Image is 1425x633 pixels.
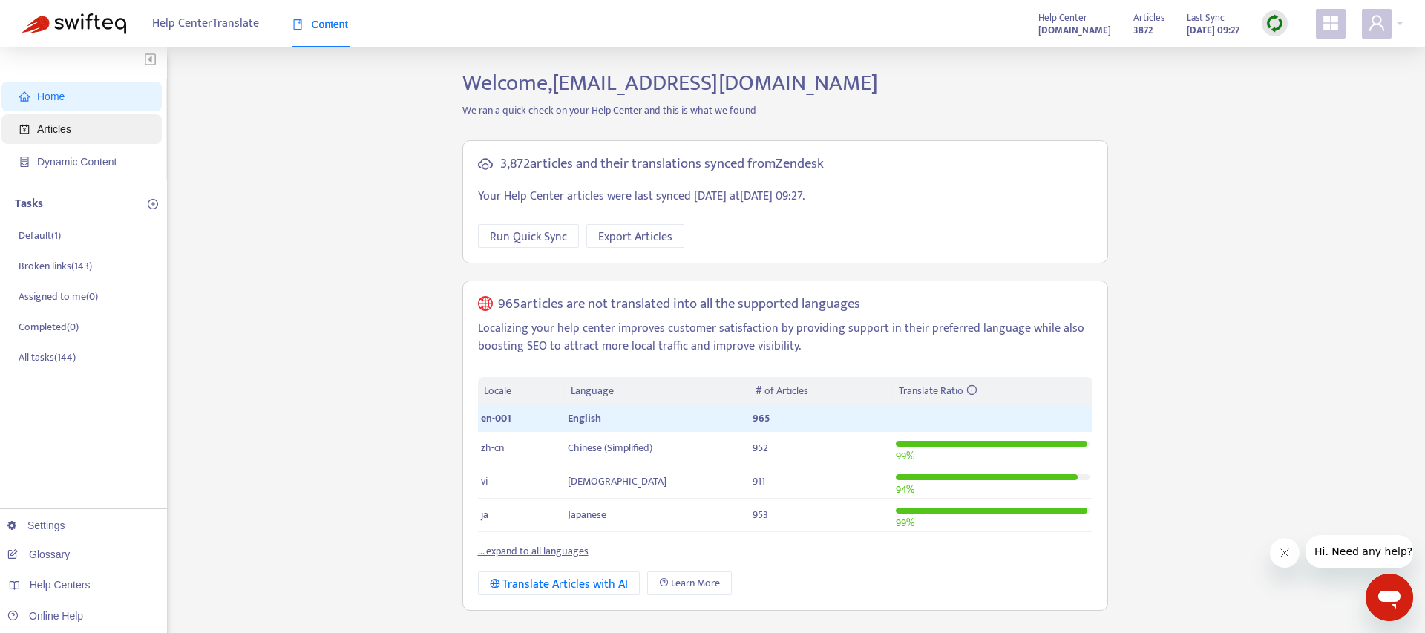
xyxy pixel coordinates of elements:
span: 99 % [896,514,914,531]
strong: 3872 [1133,22,1153,39]
th: Locale [478,377,566,406]
span: Dynamic Content [37,156,117,168]
span: home [19,91,30,102]
span: Articles [1133,10,1164,26]
a: Glossary [7,548,70,560]
span: Run Quick Sync [490,228,567,246]
span: 965 [753,410,770,427]
a: Online Help [7,610,83,622]
span: 99 % [896,447,914,465]
span: plus-circle [148,199,158,209]
span: 94 % [896,481,914,498]
span: vi [481,473,488,490]
p: Tasks [15,195,43,213]
span: ja [481,506,488,523]
span: Export Articles [598,228,672,246]
span: Learn More [671,575,720,591]
span: 911 [753,473,765,490]
th: # of Articles [750,377,893,406]
h5: 3,872 articles and their translations synced from Zendesk [500,156,824,173]
a: [DOMAIN_NAME] [1038,22,1111,39]
div: Translate Articles with AI [490,575,629,594]
span: book [292,19,303,30]
span: container [19,157,30,167]
span: English [568,410,601,427]
img: Swifteq [22,13,126,34]
span: Home [37,91,65,102]
p: Default ( 1 ) [19,228,61,243]
span: [DEMOGRAPHIC_DATA] [568,473,666,490]
iframe: メッセージを閉じる [1270,538,1300,568]
p: Completed ( 0 ) [19,319,79,335]
a: Settings [7,519,65,531]
h5: 965 articles are not translated into all the supported languages [498,296,860,313]
strong: [DATE] 09:27 [1187,22,1239,39]
p: We ran a quick check on your Help Center and this is what we found [451,102,1119,118]
button: Translate Articles with AI [478,571,641,595]
div: Translate Ratio [899,383,1086,399]
iframe: メッセージングウィンドウを開くボタン [1366,574,1413,621]
span: Last Sync [1187,10,1225,26]
span: Japanese [568,506,606,523]
th: Language [565,377,749,406]
span: zh-cn [481,439,504,456]
span: appstore [1322,14,1340,32]
p: Broken links ( 143 ) [19,258,92,274]
iframe: 会社からのメッセージ [1306,535,1413,568]
span: Content [292,19,348,30]
img: sync.dc5367851b00ba804db3.png [1265,14,1284,33]
a: Learn More [647,571,732,595]
span: Articles [37,123,71,135]
p: All tasks ( 144 ) [19,350,76,365]
a: ... expand to all languages [478,542,589,560]
span: 953 [753,506,768,523]
span: global [478,296,493,313]
p: Localizing your help center improves customer satisfaction by providing support in their preferre... [478,320,1092,355]
span: Help Center [1038,10,1087,26]
span: account-book [19,124,30,134]
p: Assigned to me ( 0 ) [19,289,98,304]
span: Help Center Translate [152,10,259,38]
span: Welcome, [EMAIL_ADDRESS][DOMAIN_NAME] [462,65,878,102]
p: Your Help Center articles were last synced [DATE] at [DATE] 09:27 . [478,188,1092,206]
span: en-001 [481,410,511,427]
span: cloud-sync [478,157,493,171]
span: Chinese (Simplified) [568,439,652,456]
span: Help Centers [30,579,91,591]
span: 952 [753,439,768,456]
span: user [1368,14,1386,32]
button: Run Quick Sync [478,224,579,248]
button: Export Articles [586,224,684,248]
